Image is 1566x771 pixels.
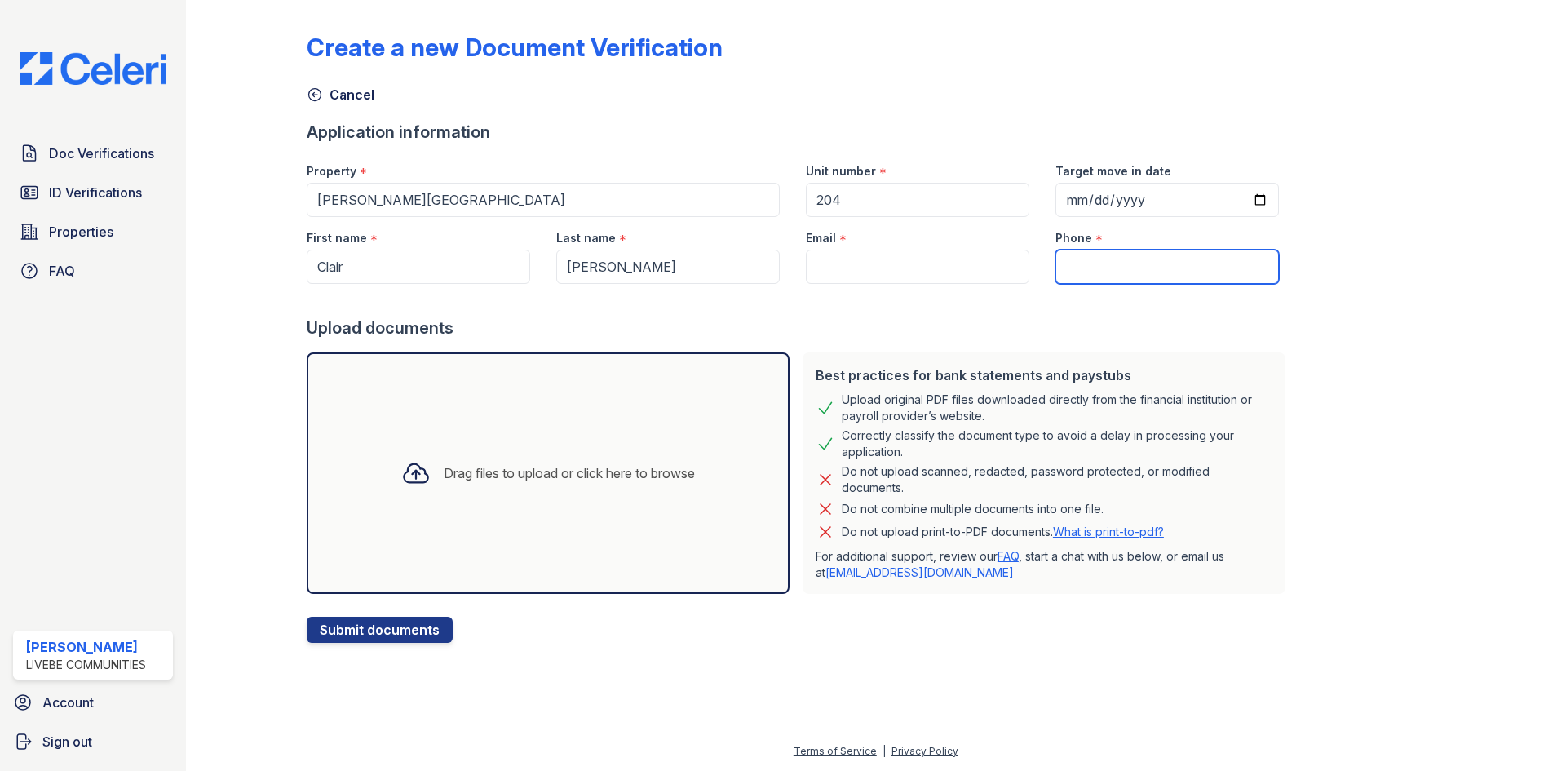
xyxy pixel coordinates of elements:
[842,428,1272,460] div: Correctly classify the document type to avoid a delay in processing your application.
[7,686,179,719] a: Account
[307,163,356,179] label: Property
[49,144,154,163] span: Doc Verifications
[842,463,1272,496] div: Do not upload scanned, redacted, password protected, or modified documents.
[49,183,142,202] span: ID Verifications
[307,85,374,104] a: Cancel
[49,222,113,241] span: Properties
[842,499,1104,519] div: Do not combine multiple documents into one file.
[7,725,179,758] a: Sign out
[13,176,173,209] a: ID Verifications
[891,745,958,757] a: Privacy Policy
[842,524,1164,540] p: Do not upload print-to-PDF documents.
[307,230,367,246] label: First name
[1055,163,1171,179] label: Target move in date
[307,121,1292,144] div: Application information
[307,317,1292,339] div: Upload documents
[26,637,146,657] div: [PERSON_NAME]
[998,549,1019,563] a: FAQ
[13,137,173,170] a: Doc Verifications
[13,215,173,248] a: Properties
[825,565,1014,579] a: [EMAIL_ADDRESS][DOMAIN_NAME]
[816,548,1272,581] p: For additional support, review our , start a chat with us below, or email us at
[1055,230,1092,246] label: Phone
[13,255,173,287] a: FAQ
[842,392,1272,424] div: Upload original PDF files downloaded directly from the financial institution or payroll provider’...
[794,745,877,757] a: Terms of Service
[307,617,453,643] button: Submit documents
[42,693,94,712] span: Account
[49,261,75,281] span: FAQ
[42,732,92,751] span: Sign out
[1053,525,1164,538] a: What is print-to-pdf?
[816,366,1272,385] div: Best practices for bank statements and paystubs
[307,33,723,62] div: Create a new Document Verification
[7,52,179,85] img: CE_Logo_Blue-a8612792a0a2168367f1c8372b55b34899dd931a85d93a1a3d3e32e68fde9ad4.png
[556,230,616,246] label: Last name
[806,230,836,246] label: Email
[806,163,876,179] label: Unit number
[883,745,886,757] div: |
[444,463,695,483] div: Drag files to upload or click here to browse
[26,657,146,673] div: LiveBe Communities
